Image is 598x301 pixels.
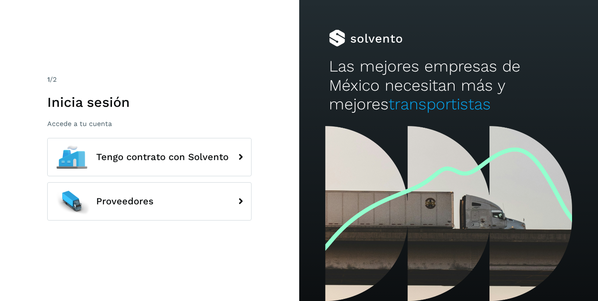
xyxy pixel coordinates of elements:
[47,182,252,221] button: Proveedores
[47,75,252,85] div: /2
[47,75,50,83] span: 1
[47,120,252,128] p: Accede a tu cuenta
[329,57,568,114] h2: Las mejores empresas de México necesitan más y mejores
[47,94,252,110] h1: Inicia sesión
[96,196,154,206] span: Proveedores
[389,95,491,113] span: transportistas
[96,152,229,162] span: Tengo contrato con Solvento
[47,138,252,176] button: Tengo contrato con Solvento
